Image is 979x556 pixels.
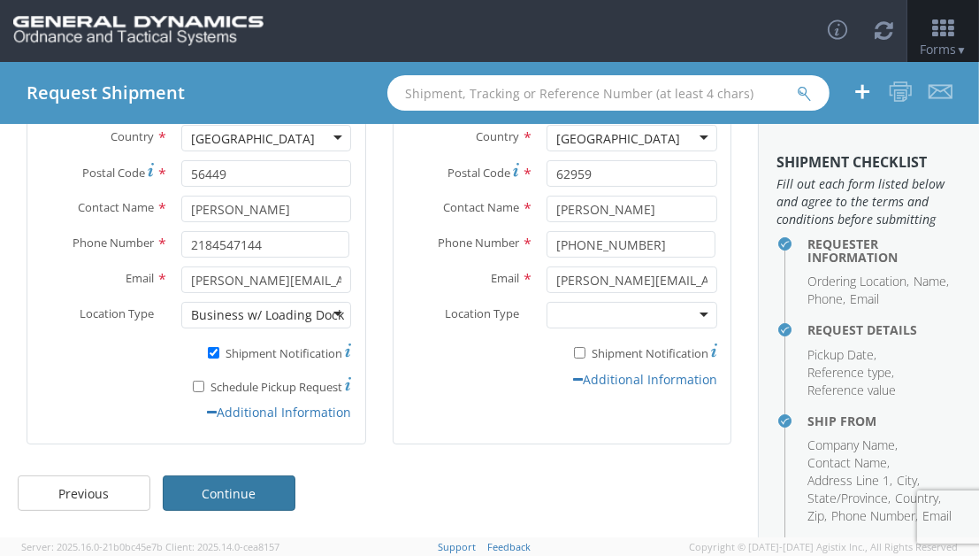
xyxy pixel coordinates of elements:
h4: Ship From [807,414,961,428]
h4: Request Shipment [27,83,185,103]
div: [GEOGRAPHIC_DATA] [556,130,680,148]
label: Shipment Notification [181,341,352,362]
span: Copyright © [DATE]-[DATE] Agistix Inc., All Rights Reserved [689,540,958,554]
h4: Requester Information [807,237,961,265]
span: Country [111,128,154,144]
span: Contact Name [78,199,154,215]
span: Country [476,128,519,144]
div: Business w/ Loading Dock [191,306,344,324]
a: Continue [163,475,295,511]
span: Location Type [80,305,154,321]
li: Company Name [807,436,898,454]
a: Previous [18,475,150,511]
img: gd-ots-0c3321f2eb4c994f95cb.png [13,16,264,46]
span: Location Type [445,305,519,321]
li: Pickup Date [807,346,876,364]
a: Support [438,540,476,553]
li: Ordering Location [807,273,909,290]
input: Schedule Pickup Request [193,381,204,392]
label: Schedule Pickup Request [181,375,352,396]
li: Contact Name [807,454,890,472]
h3: Shipment Checklist [776,155,961,171]
input: Shipment, Tracking or Reference Number (at least 4 chars) [387,75,830,111]
span: Fill out each form listed below and agree to the terms and conditions before submitting [776,175,961,228]
span: Contact Name [443,199,519,215]
li: Zip [807,507,827,525]
li: Phone [807,290,845,308]
input: Shipment Notification [208,347,219,359]
li: City [897,472,920,490]
a: Additional Information [208,404,352,421]
li: Country [895,490,941,507]
span: Client: 2025.14.0-cea8157 [165,540,279,553]
h4: Request Details [807,323,961,336]
span: Phone Number [438,235,519,251]
span: Phone Number [73,235,154,251]
input: Shipment Notification [574,347,585,359]
li: Reference type [807,364,894,382]
span: Server: 2025.16.0-21b0bc45e7b [21,540,163,553]
span: ▼ [956,42,967,58]
li: Name [914,273,949,290]
li: Phone Number [831,507,918,525]
span: Postal Code [82,165,145,181]
li: Address Line 1 [807,472,892,490]
a: Feedback [487,540,531,553]
span: Forms [920,41,967,58]
span: Email [126,270,154,286]
span: Email [491,270,519,286]
li: State/Province [807,490,891,507]
div: [GEOGRAPHIC_DATA] [191,130,315,148]
li: Reference value [807,382,896,399]
li: Email [850,290,879,308]
label: Shipment Notification [547,341,717,362]
a: Additional Information [573,371,717,388]
span: Postal Code [447,165,510,181]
